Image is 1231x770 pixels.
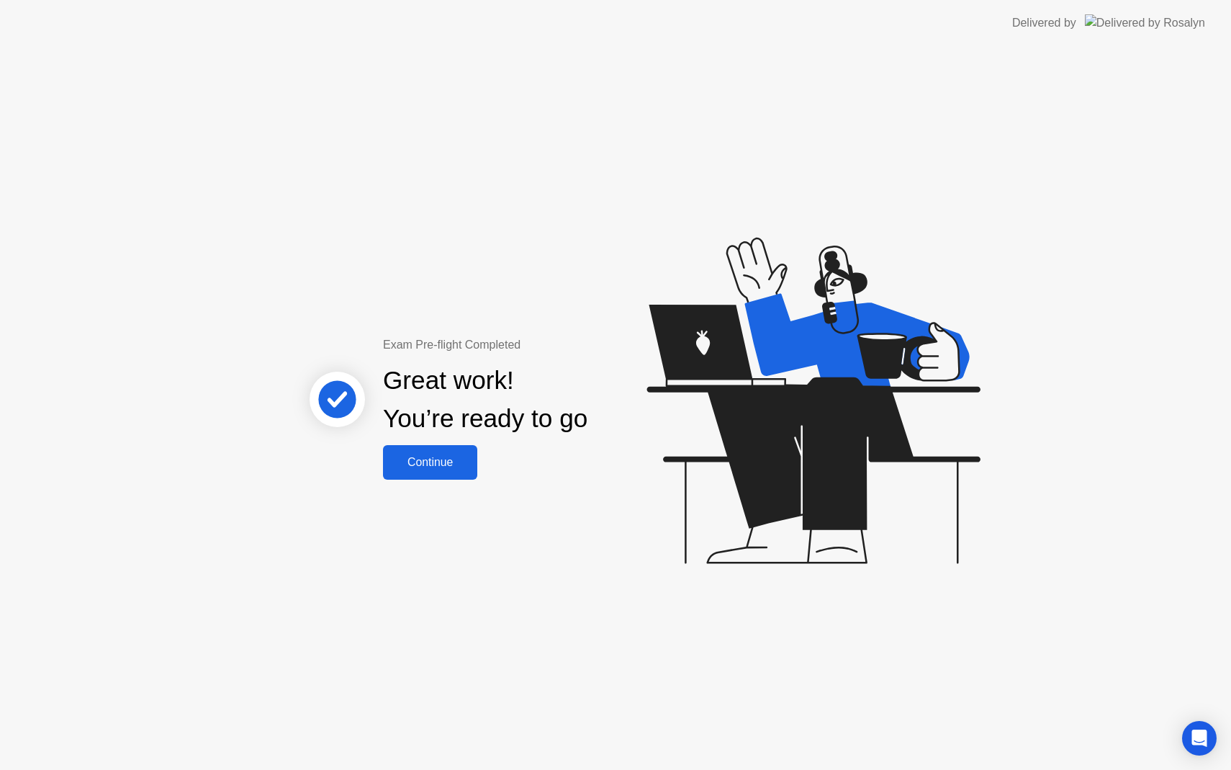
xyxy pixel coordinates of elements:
[1012,14,1076,32] div: Delivered by
[383,445,477,480] button: Continue
[1085,14,1205,31] img: Delivered by Rosalyn
[387,456,473,469] div: Continue
[1182,721,1217,756] div: Open Intercom Messenger
[383,336,680,354] div: Exam Pre-flight Completed
[383,362,587,438] div: Great work! You’re ready to go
